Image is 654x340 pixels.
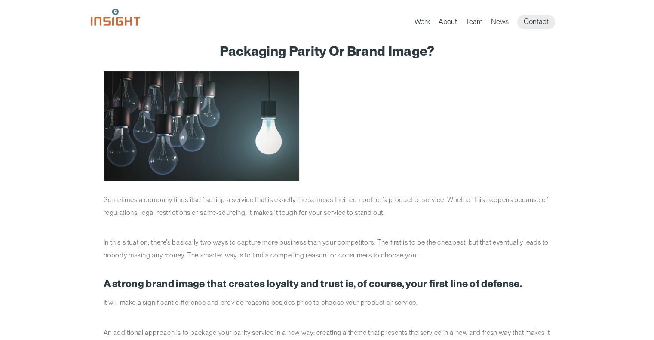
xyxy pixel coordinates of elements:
[415,15,564,29] nav: primary navigation menu
[91,9,140,26] img: Insight Marketing Design
[415,17,430,29] a: Work
[439,17,457,29] a: About
[104,44,551,58] h1: Packaging Parity Or Brand Image?
[104,279,551,290] h2: A strong brand image that creates loyalty and trust is, of course, your first line of defense.
[104,296,551,309] p: It will make a significant difference and provide reasons besides price to choose your product or...
[104,193,551,219] p: Sometimes a company finds itself selling a service that is exactly the same as their competitor’s...
[517,15,555,29] a: Contact
[466,17,482,29] a: Team
[104,71,299,181] img: Blog Brand Image
[104,236,551,261] p: In this situation, there’s basically two ways to capture more business than your competitors. The...
[491,17,509,29] a: News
